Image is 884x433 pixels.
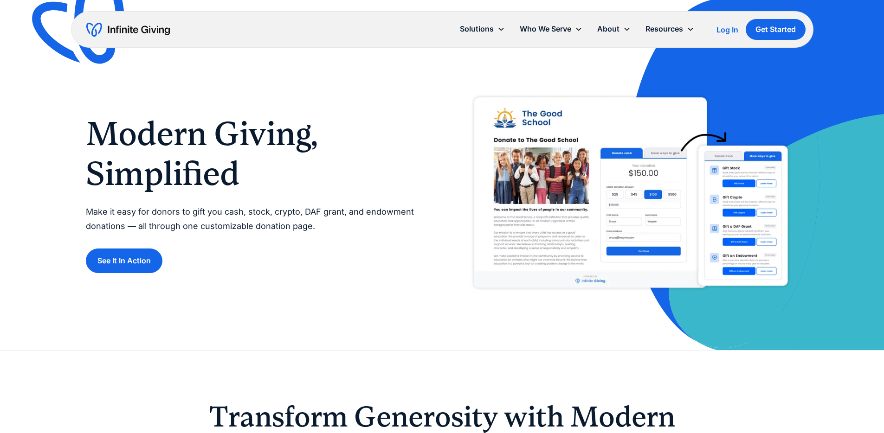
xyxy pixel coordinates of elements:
div: About [590,19,638,39]
div: Who We Serve [512,19,590,39]
div: Solutions [452,19,512,39]
div: About [597,23,619,35]
h1: Modern Giving, Simplified [86,114,424,194]
p: Make it easy for donors to gift you cash, stock, crypto, DAF grant, and endowment donations — all... [86,205,424,233]
div: Resources [638,19,702,39]
a: Get Started [746,19,806,40]
div: Log In [716,26,738,33]
a: See It In Action [86,248,162,273]
div: Solutions [460,23,494,35]
div: Who We Serve [520,23,571,35]
a: home [86,22,170,37]
a: Log In [716,24,738,35]
div: Resources [645,23,683,35]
